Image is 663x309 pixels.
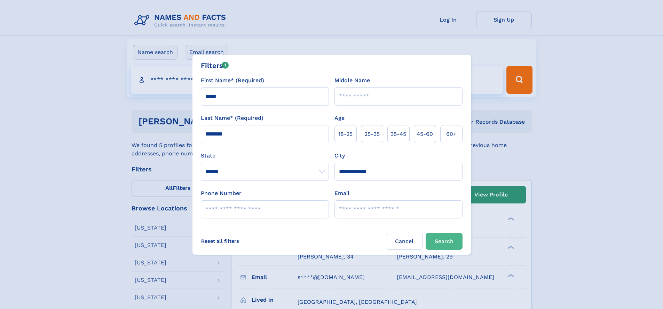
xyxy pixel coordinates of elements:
[334,189,349,198] label: Email
[417,130,433,138] span: 45‑60
[201,189,242,198] label: Phone Number
[334,76,370,85] label: Middle Name
[334,152,345,160] label: City
[364,130,380,138] span: 25‑35
[426,233,463,250] button: Search
[201,76,264,85] label: First Name* (Required)
[338,130,353,138] span: 18‑25
[201,114,263,122] label: Last Name* (Required)
[446,130,457,138] span: 60+
[201,60,229,71] div: Filters
[334,114,345,122] label: Age
[201,152,329,160] label: State
[386,233,423,250] label: Cancel
[197,233,244,249] label: Reset all filters
[390,130,406,138] span: 35‑45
